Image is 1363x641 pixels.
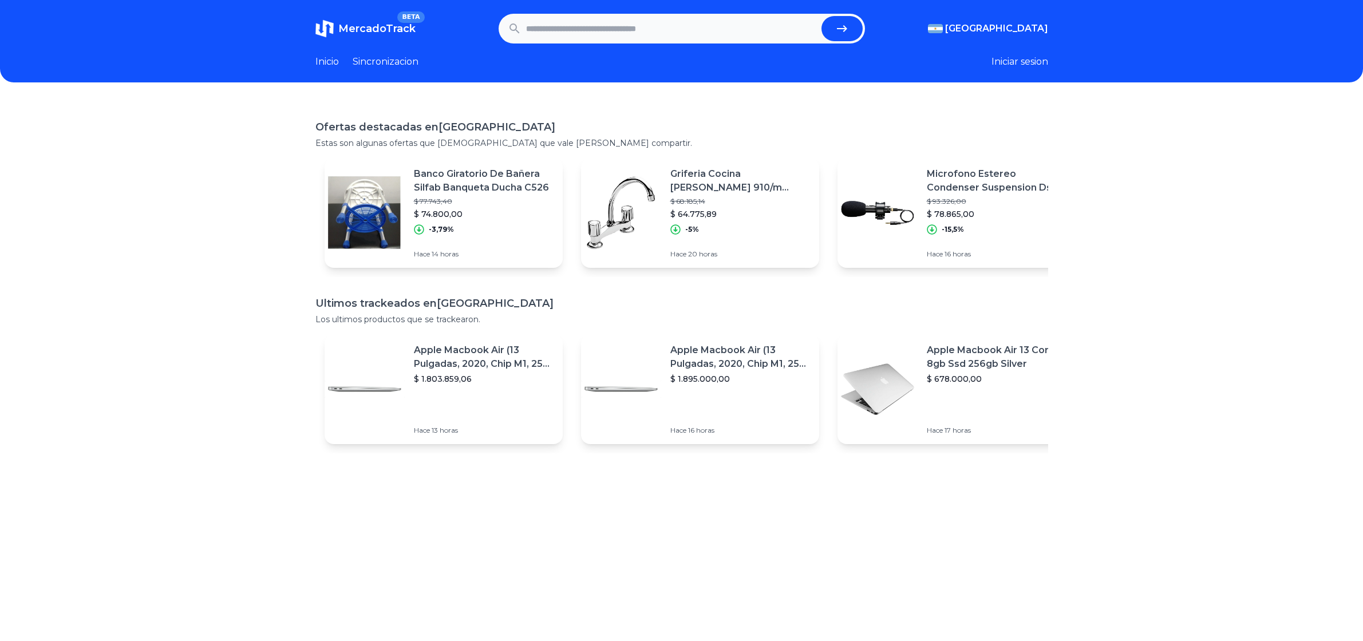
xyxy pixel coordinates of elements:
[942,225,964,234] p: -15,5%
[837,349,918,429] img: Featured image
[315,137,1048,149] p: Estas son algunas ofertas que [DEMOGRAPHIC_DATA] que vale [PERSON_NAME] compartir.
[837,334,1076,444] a: Featured imageApple Macbook Air 13 Core I5 8gb Ssd 256gb Silver$ 678.000,00Hace 17 horas
[945,22,1048,35] span: [GEOGRAPHIC_DATA]
[928,22,1048,35] button: [GEOGRAPHIC_DATA]
[315,19,334,38] img: MercadoTrack
[927,208,1066,220] p: $ 78.865,00
[315,119,1048,135] h1: Ofertas destacadas en [GEOGRAPHIC_DATA]
[927,343,1066,371] p: Apple Macbook Air 13 Core I5 8gb Ssd 256gb Silver
[397,11,424,23] span: BETA
[414,197,554,206] p: $ 77.743,40
[315,314,1048,325] p: Los ultimos productos que se trackearon.
[414,373,554,385] p: $ 1.803.859,06
[325,158,563,268] a: Featured imageBanco Giratorio De Bañera Silfab Banqueta Ducha C526$ 77.743,40$ 74.800,00-3,79%Hac...
[429,225,454,234] p: -3,79%
[414,426,554,435] p: Hace 13 horas
[315,55,339,69] a: Inicio
[670,167,810,195] p: Griferia Cocina [PERSON_NAME] 910/m [PERSON_NAME] Comando Sobremesada Acabado Cromado Color Cromo
[991,55,1048,69] button: Iniciar sesion
[581,173,661,253] img: Featured image
[927,373,1066,385] p: $ 678.000,00
[414,343,554,371] p: Apple Macbook Air (13 Pulgadas, 2020, Chip M1, 256 Gb De Ssd, 8 Gb De Ram) - Plata
[581,158,819,268] a: Featured imageGriferia Cocina [PERSON_NAME] 910/m [PERSON_NAME] Comando Sobremesada Acabado Croma...
[670,373,810,385] p: $ 1.895.000,00
[927,197,1066,206] p: $ 93.326,00
[325,334,563,444] a: Featured imageApple Macbook Air (13 Pulgadas, 2020, Chip M1, 256 Gb De Ssd, 8 Gb De Ram) - Plata$...
[837,173,918,253] img: Featured image
[927,167,1066,195] p: Microfono Estereo Condenser Suspension Dsrl Video Boya Pvm50
[353,55,418,69] a: Sincronizacion
[670,197,810,206] p: $ 68.185,14
[837,158,1076,268] a: Featured imageMicrofono Estereo Condenser Suspension Dsrl Video Boya Pvm50$ 93.326,00$ 78.865,00-...
[414,167,554,195] p: Banco Giratorio De Bañera Silfab Banqueta Ducha C526
[685,225,699,234] p: -5%
[670,426,810,435] p: Hace 16 horas
[927,426,1066,435] p: Hace 17 horas
[338,22,416,35] span: MercadoTrack
[325,349,405,429] img: Featured image
[927,250,1066,259] p: Hace 16 horas
[315,295,1048,311] h1: Ultimos trackeados en [GEOGRAPHIC_DATA]
[414,250,554,259] p: Hace 14 horas
[325,173,405,253] img: Featured image
[670,208,810,220] p: $ 64.775,89
[414,208,554,220] p: $ 74.800,00
[581,334,819,444] a: Featured imageApple Macbook Air (13 Pulgadas, 2020, Chip M1, 256 Gb De Ssd, 8 Gb De Ram) - Plata$...
[581,349,661,429] img: Featured image
[928,24,943,33] img: Argentina
[670,343,810,371] p: Apple Macbook Air (13 Pulgadas, 2020, Chip M1, 256 Gb De Ssd, 8 Gb De Ram) - Plata
[670,250,810,259] p: Hace 20 horas
[315,19,416,38] a: MercadoTrackBETA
